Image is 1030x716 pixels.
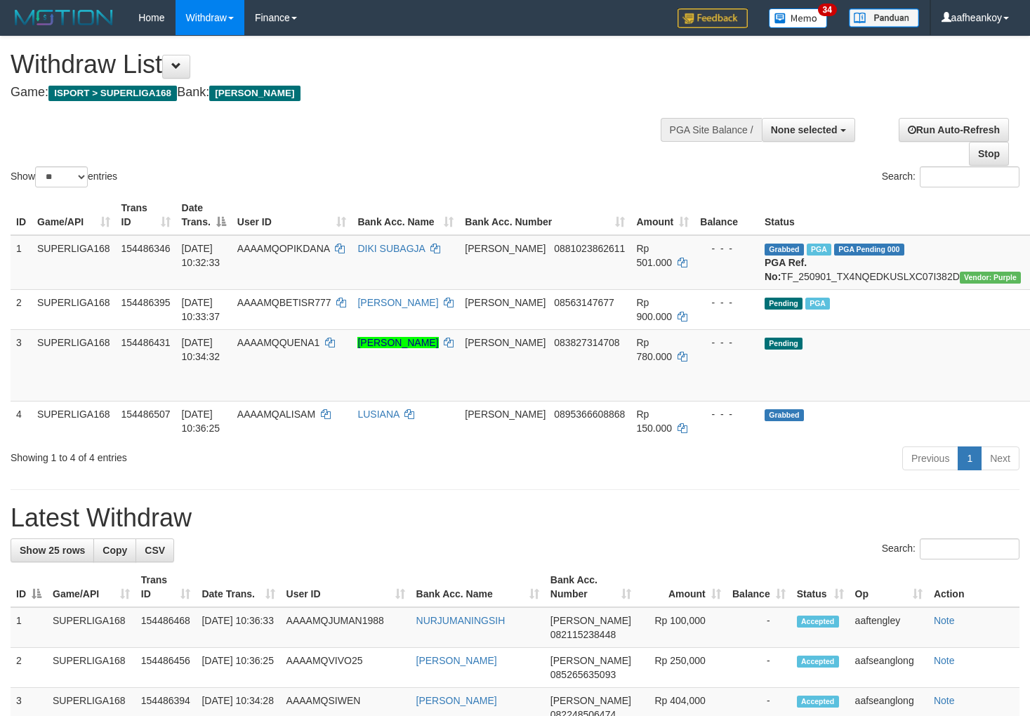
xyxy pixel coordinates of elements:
[237,337,319,348] span: AAAAMQQUENA1
[176,195,232,235] th: Date Trans.: activate to sort column descending
[899,118,1009,142] a: Run Auto-Refresh
[550,615,631,626] span: [PERSON_NAME]
[136,607,197,648] td: 154486468
[465,409,546,420] span: [PERSON_NAME]
[48,86,177,101] span: ISPORT > SUPERLIGA168
[465,297,546,308] span: [PERSON_NAME]
[357,337,438,348] a: [PERSON_NAME]
[765,244,804,256] span: Grabbed
[765,338,803,350] span: Pending
[459,195,630,235] th: Bank Acc. Number: activate to sort column ascending
[902,446,958,470] a: Previous
[182,297,220,322] span: [DATE] 10:33:37
[11,166,117,187] label: Show entries
[805,298,830,310] span: Marked by aafounsreynich
[182,337,220,362] span: [DATE] 10:34:32
[11,648,47,688] td: 2
[32,329,116,401] td: SUPERLIGA168
[727,567,791,607] th: Balance: activate to sort column ascending
[958,446,982,470] a: 1
[11,195,32,235] th: ID
[136,648,197,688] td: 154486456
[637,607,727,648] td: Rp 100,000
[554,297,614,308] span: Copy 08563147677 to clipboard
[636,337,672,362] span: Rp 780.000
[237,243,329,254] span: AAAAMQOPIKDANA
[928,567,1019,607] th: Action
[700,336,753,350] div: - - -
[237,297,331,308] span: AAAAMQBETISR777
[759,195,1026,235] th: Status
[32,195,116,235] th: Game/API: activate to sort column ascending
[47,648,136,688] td: SUPERLIGA168
[145,545,165,556] span: CSV
[636,297,672,322] span: Rp 900.000
[182,409,220,434] span: [DATE] 10:36:25
[209,86,300,101] span: [PERSON_NAME]
[103,545,127,556] span: Copy
[882,538,1019,559] label: Search:
[550,669,616,680] span: Copy 085265635093 to clipboard
[849,8,919,27] img: panduan.png
[727,648,791,688] td: -
[550,629,616,640] span: Copy 082115238448 to clipboard
[121,243,171,254] span: 154486346
[969,142,1009,166] a: Stop
[727,607,791,648] td: -
[700,241,753,256] div: - - -
[882,166,1019,187] label: Search:
[357,409,399,420] a: LUSIANA
[630,195,694,235] th: Amount: activate to sort column ascending
[32,401,116,441] td: SUPERLIGA168
[11,607,47,648] td: 1
[11,504,1019,532] h1: Latest Withdraw
[416,695,497,706] a: [PERSON_NAME]
[416,655,497,666] a: [PERSON_NAME]
[32,289,116,329] td: SUPERLIGA168
[694,195,759,235] th: Balance
[834,244,904,256] span: PGA Pending
[11,567,47,607] th: ID: activate to sort column descending
[550,655,631,666] span: [PERSON_NAME]
[636,409,672,434] span: Rp 150.000
[121,409,171,420] span: 154486507
[934,615,955,626] a: Note
[850,567,928,607] th: Op: activate to sort column ascending
[47,607,136,648] td: SUPERLIGA168
[352,195,459,235] th: Bank Acc. Name: activate to sort column ascending
[121,297,171,308] span: 154486395
[35,166,88,187] select: Showentries
[765,409,804,421] span: Grabbed
[116,195,176,235] th: Trans ID: activate to sort column ascending
[981,446,1019,470] a: Next
[762,118,855,142] button: None selected
[759,235,1026,290] td: TF_250901_TX4NQEDKUSLXC07I382D
[850,607,928,648] td: aaftengley
[850,648,928,688] td: aafseanglong
[807,244,831,256] span: Marked by aafounsreynich
[196,648,280,688] td: [DATE] 10:36:25
[797,616,839,628] span: Accepted
[182,243,220,268] span: [DATE] 10:32:33
[765,257,807,282] b: PGA Ref. No:
[700,296,753,310] div: - - -
[357,297,438,308] a: [PERSON_NAME]
[11,401,32,441] td: 4
[637,648,727,688] td: Rp 250,000
[771,124,838,135] span: None selected
[818,4,837,16] span: 34
[550,695,631,706] span: [PERSON_NAME]
[11,329,32,401] td: 3
[661,118,762,142] div: PGA Site Balance /
[196,607,280,648] td: [DATE] 10:36:33
[237,409,315,420] span: AAAAMQALISAM
[121,337,171,348] span: 154486431
[416,615,506,626] a: NURJUMANINGSIH
[20,545,85,556] span: Show 25 rows
[545,567,637,607] th: Bank Acc. Number: activate to sort column ascending
[281,567,411,607] th: User ID: activate to sort column ascending
[554,337,619,348] span: Copy 083827314708 to clipboard
[700,407,753,421] div: - - -
[797,696,839,708] span: Accepted
[769,8,828,28] img: Button%20Memo.svg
